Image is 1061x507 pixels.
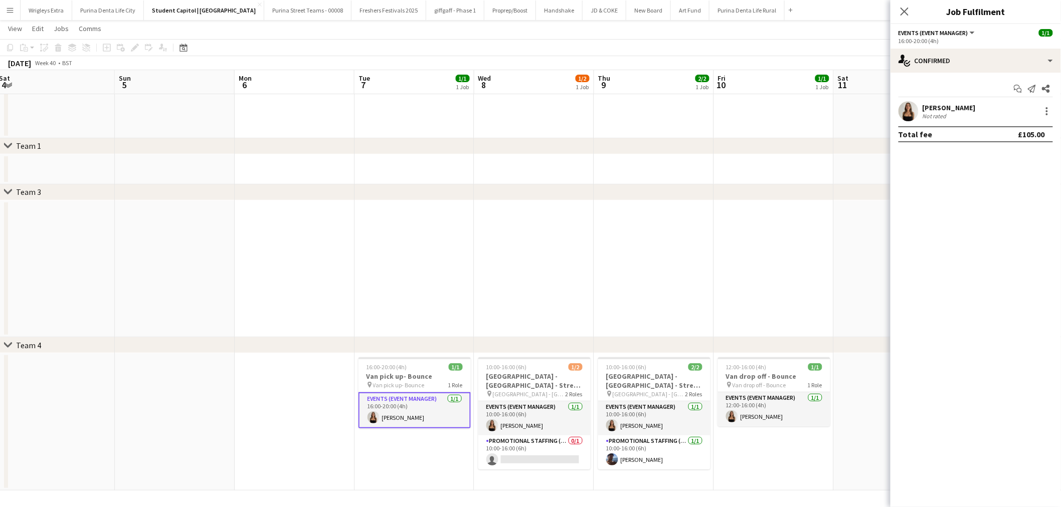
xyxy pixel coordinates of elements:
[891,49,1061,73] div: Confirmed
[671,1,710,20] button: Art Fund
[478,401,591,435] app-card-role: Events (Event Manager)1/110:00-16:00 (6h)[PERSON_NAME]
[710,1,785,20] button: Purina Denta Life Rural
[598,74,611,83] span: Thu
[718,372,830,381] h3: Van drop off - Bounce
[144,1,264,20] button: Student Capitol | [GEOGRAPHIC_DATA]
[597,79,611,91] span: 9
[688,363,702,371] span: 2/2
[449,363,463,371] span: 1/1
[808,381,822,389] span: 1 Role
[626,1,671,20] button: New Board
[62,59,72,67] div: BST
[16,340,41,350] div: Team 4
[583,1,626,20] button: JD & COKE
[478,357,591,469] app-job-card: 10:00-16:00 (6h)1/2[GEOGRAPHIC_DATA] - [GEOGRAPHIC_DATA] - Street Team [GEOGRAPHIC_DATA] - [GEOGR...
[598,401,711,435] app-card-role: Events (Event Manager)1/110:00-16:00 (6h)[PERSON_NAME]
[576,83,589,91] div: 1 Job
[119,74,131,83] span: Sun
[478,372,591,390] h3: [GEOGRAPHIC_DATA] - [GEOGRAPHIC_DATA] - Street Team
[536,1,583,20] button: Handshake
[899,29,968,37] span: Events (Event Manager)
[613,390,685,398] span: [GEOGRAPHIC_DATA] - [GEOGRAPHIC_DATA] - Street Team
[598,357,711,469] app-job-card: 10:00-16:00 (6h)2/2[GEOGRAPHIC_DATA] - [GEOGRAPHIC_DATA] - Street Team [GEOGRAPHIC_DATA] - [GEOGR...
[4,22,26,35] a: View
[493,390,566,398] span: [GEOGRAPHIC_DATA] - [GEOGRAPHIC_DATA] - Street Team
[448,381,463,389] span: 1 Role
[28,22,48,35] a: Edit
[456,83,469,91] div: 1 Job
[351,1,426,20] button: Freshers Festivals 2025
[486,363,527,371] span: 10:00-16:00 (6h)
[72,1,144,20] button: Purina Denta Life City
[426,1,484,20] button: giffgaff - Phase 1
[16,187,41,197] div: Team 3
[726,363,767,371] span: 12:00-16:00 (4h)
[8,24,22,33] span: View
[54,24,69,33] span: Jobs
[598,372,711,390] h3: [GEOGRAPHIC_DATA] - [GEOGRAPHIC_DATA] - Street Team
[899,37,1053,45] div: 16:00-20:00 (4h)
[816,83,829,91] div: 1 Job
[8,58,31,68] div: [DATE]
[50,22,73,35] a: Jobs
[606,363,647,371] span: 10:00-16:00 (6h)
[1018,129,1045,139] div: £105.00
[838,74,849,83] span: Sat
[718,357,830,426] app-job-card: 12:00-16:00 (4h)1/1Van drop off - Bounce Van drop off - Bounce1 RoleEvents (Event Manager)1/112:0...
[359,357,471,428] app-job-card: 16:00-20:00 (4h)1/1Van pick up- Bounce Van pick up- Bounce1 RoleEvents (Event Manager)1/116:00-20...
[576,75,590,82] span: 1/2
[1039,29,1053,37] span: 1/1
[484,1,536,20] button: Proprep/Boost
[685,390,702,398] span: 2 Roles
[79,24,101,33] span: Comms
[815,75,829,82] span: 1/1
[239,74,252,83] span: Mon
[923,103,976,112] div: [PERSON_NAME]
[117,79,131,91] span: 5
[357,79,370,91] span: 7
[899,29,976,37] button: Events (Event Manager)
[808,363,822,371] span: 1/1
[696,83,709,91] div: 1 Job
[359,392,471,428] app-card-role: Events (Event Manager)1/116:00-20:00 (4h)[PERSON_NAME]
[695,75,710,82] span: 2/2
[733,381,786,389] span: Van drop off - Bounce
[899,129,933,139] div: Total fee
[566,390,583,398] span: 2 Roles
[32,24,44,33] span: Edit
[478,74,491,83] span: Wed
[598,435,711,469] app-card-role: Promotional Staffing (Brand Ambassadors)1/110:00-16:00 (6h)[PERSON_NAME]
[264,1,351,20] button: Purina Street Teams - 00008
[478,435,591,469] app-card-role: Promotional Staffing (Brand Ambassadors)0/110:00-16:00 (6h)
[33,59,58,67] span: Week 40
[477,79,491,91] span: 8
[359,74,370,83] span: Tue
[569,363,583,371] span: 1/2
[717,79,726,91] span: 10
[836,79,849,91] span: 11
[718,392,830,426] app-card-role: Events (Event Manager)1/112:00-16:00 (4h)[PERSON_NAME]
[456,75,470,82] span: 1/1
[367,363,407,371] span: 16:00-20:00 (4h)
[21,1,72,20] button: Wrigleys Extra
[923,112,949,120] div: Not rated
[237,79,252,91] span: 6
[359,372,471,381] h3: Van pick up- Bounce
[373,381,425,389] span: Van pick up- Bounce
[891,5,1061,18] h3: Job Fulfilment
[16,141,41,151] div: Team 1
[75,22,105,35] a: Comms
[718,74,726,83] span: Fri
